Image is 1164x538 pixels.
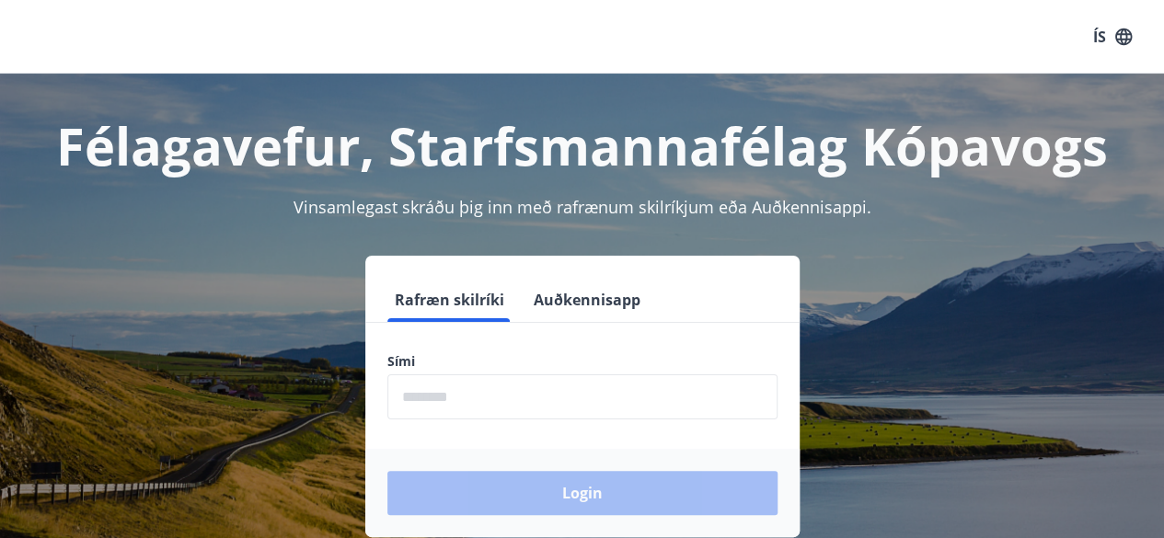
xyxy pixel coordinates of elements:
[22,110,1142,180] h1: Félagavefur, Starfsmannafélag Kópavogs
[294,196,871,218] span: Vinsamlegast skráðu þig inn með rafrænum skilríkjum eða Auðkennisappi.
[1083,20,1142,53] button: ÍS
[387,278,512,322] button: Rafræn skilríki
[526,278,648,322] button: Auðkennisapp
[387,352,778,371] label: Sími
